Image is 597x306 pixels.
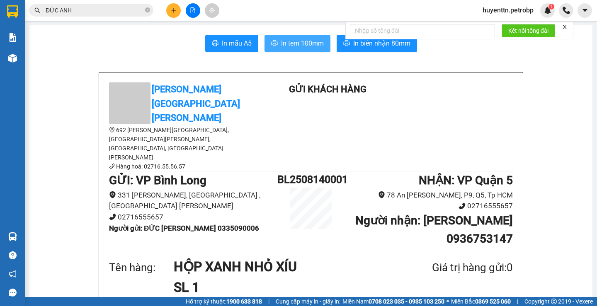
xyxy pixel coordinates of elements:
[563,7,570,14] img: phone-icon
[392,259,513,276] div: Giá trị hàng gửi: 0
[109,191,116,198] span: environment
[343,40,350,48] span: printer
[145,7,150,14] span: close-circle
[562,24,568,30] span: close
[109,173,206,187] b: GỬI : VP Bình Long
[502,24,555,37] button: Kết nối tổng đài
[109,162,258,171] li: Hàng hoá: 02716.55.56.57
[9,251,17,259] span: question-circle
[174,277,392,298] h1: SL 1
[171,7,177,13] span: plus
[34,7,40,13] span: search
[378,191,385,198] span: environment
[281,38,324,48] span: In tem 100mm
[350,24,495,37] input: Nhập số tổng đài
[544,7,551,14] img: icon-new-feature
[578,3,592,18] button: caret-down
[174,256,392,277] h1: HỘP XANH NHỎ XÍU
[276,297,340,306] span: Cung cấp máy in - giấy in:
[551,299,557,304] span: copyright
[355,214,513,246] b: Người nhận : [PERSON_NAME] 0936753147
[46,6,143,15] input: Tìm tên, số ĐT hoặc mã đơn
[205,3,219,18] button: aim
[212,40,218,48] span: printer
[145,7,150,12] span: close-circle
[517,297,518,306] span: |
[166,3,181,18] button: plus
[508,26,548,35] span: Kết nối tổng đài
[337,35,417,52] button: printerIn biên nhận 80mm
[476,5,540,15] span: huyenttn.petrobp
[265,35,330,52] button: printerIn tem 100mm
[419,173,513,187] b: NHẬN : VP Quận 5
[451,297,511,306] span: Miền Bắc
[268,297,269,306] span: |
[8,232,17,241] img: warehouse-icon
[581,7,589,14] span: caret-down
[190,7,196,13] span: file-add
[459,202,466,210] span: phone
[209,7,215,13] span: aim
[8,54,17,63] img: warehouse-icon
[109,127,115,133] span: environment
[109,125,258,162] li: 692 [PERSON_NAME][GEOGRAPHIC_DATA], [GEOGRAPHIC_DATA][PERSON_NAME], [GEOGRAPHIC_DATA], [GEOGRAPHI...
[277,171,345,188] h1: BL2508140001
[9,270,17,278] span: notification
[186,3,200,18] button: file-add
[109,212,277,223] li: 02716555657
[109,259,174,276] div: Tên hàng:
[548,4,554,10] sup: 1
[289,84,366,94] b: Gửi khách hàng
[8,33,17,42] img: solution-icon
[186,297,262,306] span: Hỗ trợ kỹ thuật:
[342,297,444,306] span: Miền Nam
[353,38,410,48] span: In biên nhận 80mm
[109,190,277,212] li: 331 [PERSON_NAME], [GEOGRAPHIC_DATA] , [GEOGRAPHIC_DATA] [PERSON_NAME]
[109,163,115,169] span: phone
[345,200,513,212] li: 02716555657
[152,84,240,123] b: [PERSON_NAME][GEOGRAPHIC_DATA][PERSON_NAME]
[475,298,511,305] strong: 0369 525 060
[205,35,258,52] button: printerIn mẫu A5
[226,298,262,305] strong: 1900 633 818
[109,224,259,232] b: Người gửi : ĐỨC [PERSON_NAME] 0335090006
[271,40,278,48] span: printer
[7,5,18,18] img: logo-vxr
[550,4,553,10] span: 1
[447,300,449,303] span: ⚪️
[369,298,444,305] strong: 0708 023 035 - 0935 103 250
[222,38,252,48] span: In mẫu A5
[345,190,513,201] li: 78 An [PERSON_NAME], P9, Q5, Tp HCM
[9,289,17,296] span: message
[109,213,116,220] span: phone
